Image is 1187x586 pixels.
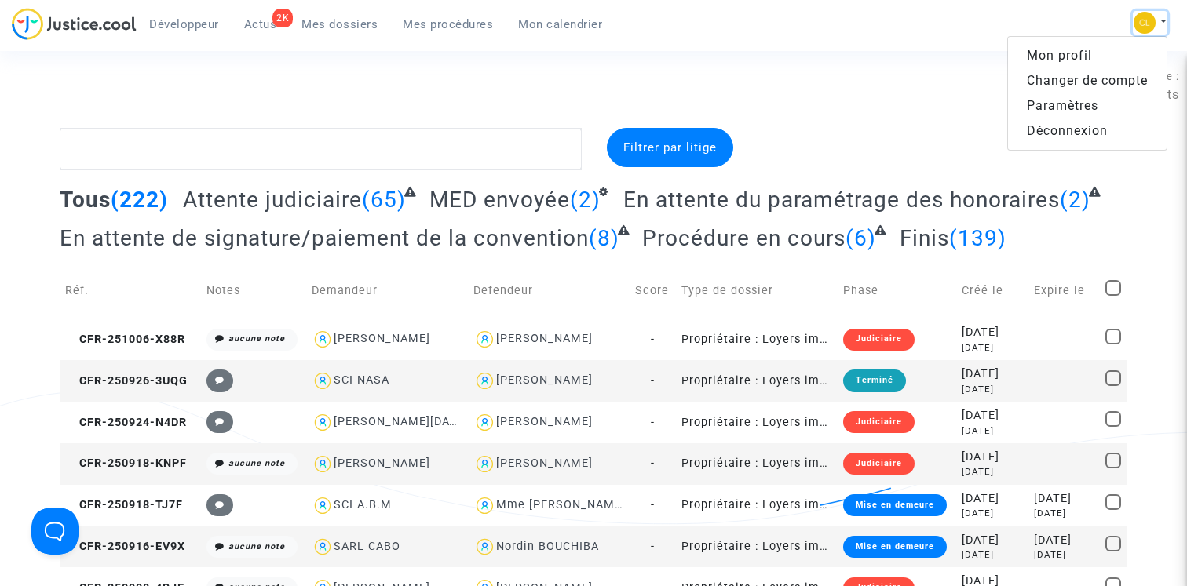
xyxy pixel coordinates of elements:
span: Mes procédures [403,17,493,31]
div: Nordin BOUCHIBA [496,540,599,553]
img: icon-user.svg [473,328,496,351]
iframe: Help Scout Beacon - Open [31,508,79,555]
a: Changer de compte [1008,68,1167,93]
td: Créé le [956,263,1028,318]
div: Mme [PERSON_NAME] [PERSON_NAME] [496,498,726,511]
span: Filtrer par litige [623,140,717,155]
span: (2) [1060,187,1090,213]
img: icon-user.svg [312,328,334,351]
span: Actus [244,17,277,31]
a: Développeur [137,13,232,36]
td: Réf. [60,263,201,318]
a: Déconnexion [1008,118,1167,144]
div: [PERSON_NAME][DATE] [334,415,468,428]
div: [DATE] [1034,507,1095,520]
span: - [651,333,655,346]
div: [PERSON_NAME] [496,332,593,345]
span: En attente de signature/paiement de la convention [60,225,589,251]
img: icon-user.svg [312,536,334,559]
td: Propriétaire : Loyers impayés/Charges impayées [676,485,838,526]
div: [DATE] [1034,532,1095,549]
div: SARL CABO [334,540,400,553]
td: Propriétaire : Loyers impayés/Charges impayées [676,360,838,402]
div: Judiciaire [843,329,915,351]
span: Attente judiciaire [183,187,362,213]
div: [DATE] [962,490,1023,508]
span: En attente du paramétrage des honoraires [623,187,1060,213]
i: aucune note [228,333,285,344]
img: icon-user.svg [473,369,496,392]
a: Mes procédures [390,13,506,36]
div: 2K [272,9,293,27]
img: f0b917ab549025eb3af43f3c4438ad5d [1134,12,1156,34]
img: icon-user.svg [473,494,496,517]
img: icon-user.svg [312,494,334,517]
span: - [651,374,655,388]
td: Score [630,263,676,318]
span: (139) [949,225,1006,251]
span: (6) [846,225,876,251]
div: [DATE] [962,407,1023,424]
img: icon-user.svg [312,369,334,392]
img: jc-logo.svg [12,8,137,40]
span: CFR-250926-3UQG [65,374,188,388]
div: [DATE] [962,424,1023,438]
div: [PERSON_NAME] [496,415,593,428]
img: icon-user.svg [473,536,496,559]
div: [DATE] [1034,548,1095,562]
a: Paramètres [1008,93,1167,118]
span: CFR-250918-KNPF [65,457,187,470]
div: Mise en demeure [843,536,947,558]
img: icon-user.svg [473,411,496,434]
td: Expire le [1028,263,1101,318]
i: aucune note [228,541,285,551]
div: [DATE] [962,366,1023,383]
div: Terminé [843,369,906,391]
span: (222) [111,187,168,213]
td: Propriétaire : Loyers impayés/Charges impayées [676,443,838,485]
div: [PERSON_NAME] [334,332,430,345]
span: CFR-251006-X88R [65,333,185,346]
td: Propriétaire : Loyers impayés/Charges impayées [676,402,838,443]
span: CFR-250918-TJ7F [65,498,183,511]
div: Judiciaire [843,411,915,433]
img: icon-user.svg [312,411,334,434]
div: [DATE] [1034,490,1095,508]
td: Phase [838,263,956,318]
div: [PERSON_NAME] [334,457,430,470]
span: CFR-250924-N4DR [65,416,187,429]
span: - [651,457,655,470]
span: Développeur [149,17,219,31]
td: Propriétaire : Loyers impayés/Charges impayées [676,318,838,360]
span: (2) [570,187,601,213]
td: Demandeur [306,263,468,318]
a: Mes dossiers [289,13,390,36]
span: Procédure en cours [642,225,846,251]
span: - [651,498,655,511]
span: Finis [900,225,949,251]
a: Mon profil [1008,43,1167,68]
span: Tous [60,187,111,213]
td: Defendeur [468,263,630,318]
span: (65) [362,187,406,213]
span: MED envoyée [429,187,570,213]
td: Propriétaire : Loyers impayés/Charges impayées [676,526,838,568]
a: 2KActus [232,13,290,36]
span: (8) [589,225,619,251]
div: Mise en demeure [843,494,947,516]
span: CFR-250916-EV9X [65,540,185,553]
span: - [651,540,655,553]
div: [DATE] [962,465,1023,479]
div: [DATE] [962,532,1023,549]
div: [PERSON_NAME] [496,373,593,387]
div: [DATE] [962,324,1023,341]
td: Type de dossier [676,263,838,318]
div: [DATE] [962,449,1023,466]
div: SCI A.B.M [334,498,392,511]
div: [DATE] [962,548,1023,562]
div: [DATE] [962,507,1023,520]
img: icon-user.svg [473,453,496,475]
a: Mon calendrier [506,13,615,36]
div: [PERSON_NAME] [496,457,593,470]
div: SCI NASA [334,373,389,387]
